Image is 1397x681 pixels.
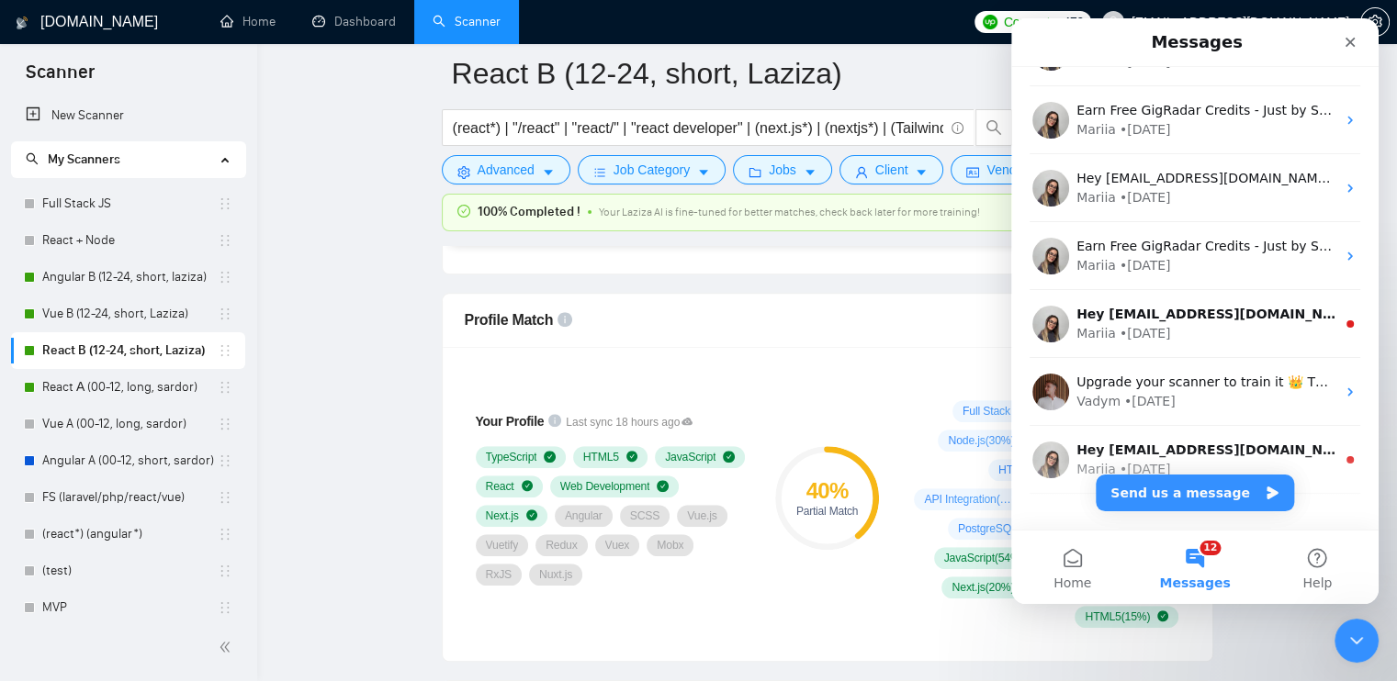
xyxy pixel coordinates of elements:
[26,151,120,167] span: My Scanners
[218,527,232,541] span: holder
[476,414,545,429] span: Your Profile
[11,59,109,97] span: Scanner
[1107,16,1120,28] span: user
[544,451,555,462] span: check-circle
[442,155,570,184] button: settingAdvancedcaret-down
[542,165,555,179] span: caret-down
[1157,610,1168,621] span: check-circle
[11,332,245,369] li: React B (12-24, short, Laziza)
[465,312,554,328] span: Profile Match
[478,202,580,222] span: 100% Completed !
[48,151,120,167] span: My Scanners
[11,259,245,296] li: Angular B (12-24, short, laziza)
[218,380,232,395] span: holder
[665,450,715,464] span: JavaScript
[218,270,232,285] span: holder
[42,222,218,259] a: React + Node
[952,580,1014,595] span: Next.js ( 20 %)
[952,122,963,134] span: info-circle
[478,160,535,180] span: Advanced
[539,567,572,582] span: Nuxt.js
[775,480,879,502] div: 40 %
[560,479,650,494] span: Web Development
[593,165,606,179] span: bars
[958,521,1046,536] span: PostgreSQL ( 11 %)
[976,119,1011,136] span: search
[42,479,218,516] a: FS (laravel/php/react/vue)
[1360,7,1390,37] button: setting
[453,117,943,140] input: Search Freelance Jobs...
[218,490,232,505] span: holder
[11,222,245,259] li: React + Node
[486,479,514,494] span: React
[804,165,817,179] span: caret-down
[769,160,796,180] span: Jobs
[983,15,997,29] img: upwork-logo.png
[16,8,28,38] img: logo
[630,508,660,523] span: SCSS
[312,14,396,29] a: dashboardDashboard
[986,160,1027,180] span: Vendor
[42,406,218,442] a: Vue A (00-12, long, sardor)
[42,185,218,222] a: Full Stack JS
[548,414,561,427] span: info-circle
[42,553,218,589] a: (test)
[11,479,245,516] li: FS (laravel/php/react/vue)
[220,14,276,29] a: homeHome
[42,296,218,332] a: Vue B (12-24, short, Laziza)
[218,307,232,321] span: holder
[42,259,218,296] a: Angular B (12-24, short, laziza)
[11,97,245,134] li: New Scanner
[1063,12,1083,32] span: 479
[614,160,690,180] span: Job Category
[457,205,470,218] span: check-circle
[565,508,603,523] span: Angular
[546,538,577,553] span: Redux
[218,417,232,431] span: holder
[26,97,231,134] a: New Scanner
[433,14,501,29] a: searchScanner
[566,414,693,431] span: Last sync 18 hours ago
[948,433,1014,448] span: Node.js ( 30 %)
[11,516,245,553] li: (react*) (angular*)
[951,155,1063,184] button: idcardVendorcaret-down
[1335,619,1379,663] iframe: Intercom live chat
[486,450,537,464] span: TypeScript
[42,516,218,553] a: (react*) (angular*)
[42,332,218,369] a: React B (12-24, short, Laziza)
[1360,15,1390,29] a: setting
[578,155,726,184] button: barsJob Categorycaret-down
[626,451,637,462] span: check-circle
[599,206,980,218] span: Your Laziza AI is fine-tuned for better matches, check back later for more training!
[966,165,979,179] span: idcard
[218,600,232,615] span: holder
[452,50,1176,96] input: Scanner name...
[42,589,218,626] a: MVP
[11,442,245,479] li: Angular A (00-12, short, sardor)
[526,509,537,520] span: check-circle
[657,538,683,553] span: Mobx
[11,369,245,406] li: React А (00-12, long, sardor)
[998,463,1057,477] span: HTML ( 21 %)
[963,404,1053,419] span: Full Stack Development ( 58 %)
[218,343,232,358] span: holder
[733,155,832,184] button: folderJobscaret-down
[558,312,572,327] span: info-circle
